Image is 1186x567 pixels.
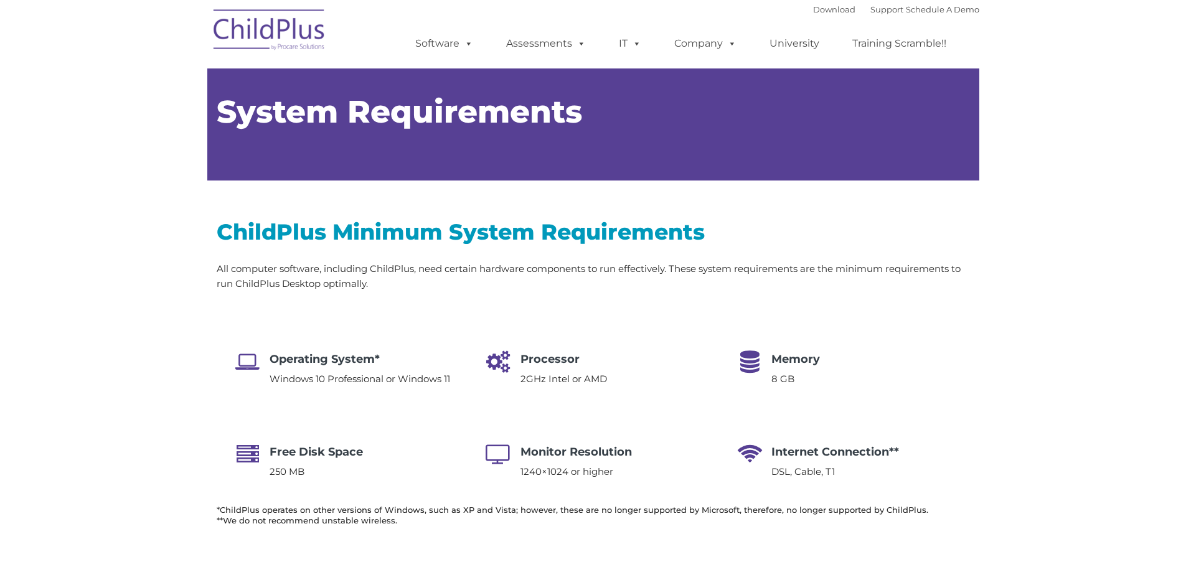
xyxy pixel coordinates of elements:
[270,350,450,368] h4: Operating System*
[520,445,632,459] span: Monitor Resolution
[403,31,486,56] a: Software
[771,445,899,459] span: Internet Connection**
[662,31,749,56] a: Company
[270,466,304,477] span: 250 MB
[270,445,363,459] span: Free Disk Space
[757,31,832,56] a: University
[520,352,580,366] span: Processor
[494,31,598,56] a: Assessments
[771,373,794,385] span: 8 GB
[217,261,970,291] p: All computer software, including ChildPlus, need certain hardware components to run effectively. ...
[520,373,607,385] span: 2GHz Intel or AMD
[606,31,654,56] a: IT
[870,4,903,14] a: Support
[270,372,450,387] p: Windows 10 Professional or Windows 11
[207,1,332,63] img: ChildPlus by Procare Solutions
[813,4,979,14] font: |
[771,466,835,477] span: DSL, Cable, T1
[217,218,970,246] h2: ChildPlus Minimum System Requirements
[520,466,613,477] span: 1240×1024 or higher
[840,31,959,56] a: Training Scramble!!
[906,4,979,14] a: Schedule A Demo
[771,352,820,366] span: Memory
[217,93,582,131] span: System Requirements
[217,505,970,526] h6: *ChildPlus operates on other versions of Windows, such as XP and Vista; however, these are no lon...
[813,4,855,14] a: Download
